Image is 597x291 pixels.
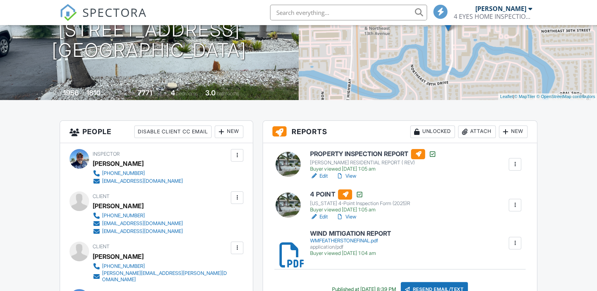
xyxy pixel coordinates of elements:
span: Inspector [93,151,120,157]
div: 1956 [63,89,79,97]
div: | [498,93,597,100]
span: Built [53,91,62,96]
span: sq.ft. [153,91,163,96]
a: Leaflet [500,94,513,99]
div: 1810 [86,89,100,97]
div: [US_STATE] 4-Point Inspection Form (2025)R [310,200,410,207]
span: Lot Size [120,91,137,96]
div: [PERSON_NAME] RESIDENTIAL REPORT ( REV) [310,160,436,166]
a: [PHONE_NUMBER] [93,262,229,270]
div: [PERSON_NAME] [93,200,144,212]
div: [EMAIL_ADDRESS][DOMAIN_NAME] [102,228,183,235]
div: application/pdf [310,244,391,250]
div: [PHONE_NUMBER] [102,263,145,269]
img: The Best Home Inspection Software - Spectora [60,4,77,21]
a: SPECTORA [60,11,147,27]
div: New [499,125,528,138]
div: [PERSON_NAME][EMAIL_ADDRESS][PERSON_NAME][DOMAIN_NAME] [102,270,229,283]
a: Edit [310,172,328,180]
span: Client [93,244,110,249]
span: bathrooms [217,91,239,96]
div: 4 EYES HOME INSPECTIONS LLC [454,13,532,20]
div: [PERSON_NAME] [93,251,144,262]
a: [PHONE_NUMBER] [93,212,183,220]
div: [PERSON_NAME] [475,5,526,13]
div: 3.0 [205,89,215,97]
h6: 4 POINT [310,189,410,200]
a: 4 POINT [US_STATE] 4-Point Inspection Form (2025)R Buyer viewed [DATE] 1:05 am [310,189,410,213]
div: 4 [171,89,175,97]
span: Client [93,193,110,199]
div: Unlocked [410,125,455,138]
h3: People [60,121,253,143]
div: Disable Client CC Email [134,125,212,138]
a: View [336,172,356,180]
a: [PHONE_NUMBER] [93,169,183,177]
div: [PHONE_NUMBER] [102,213,145,219]
h6: WIND MITIGATION REPORT [310,230,391,237]
a: WIND MITIGATION REPORT WMFEATHERSTONEFINAL.pdf application/pdf Buyer viewed [DATE] 1:04 am [310,230,391,256]
a: [EMAIL_ADDRESS][DOMAIN_NAME] [93,227,183,235]
a: [PERSON_NAME][EMAIL_ADDRESS][PERSON_NAME][DOMAIN_NAME] [93,270,229,283]
div: Buyer viewed [DATE] 1:04 am [310,250,391,256]
h1: [STREET_ADDRESS] [GEOGRAPHIC_DATA] [52,20,246,61]
a: View [336,213,356,221]
h3: Reports [263,121,537,143]
a: PROPERTY INSPECTION REPORT [PERSON_NAME] RESIDENTIAL REPORT ( REV) Buyer viewed [DATE] 1:05 am [310,149,436,173]
a: [EMAIL_ADDRESS][DOMAIN_NAME] [93,177,183,185]
div: Buyer viewed [DATE] 1:05 am [310,207,410,213]
a: © OpenStreetMap contributors [537,94,595,99]
div: 7771 [138,89,152,97]
div: [PERSON_NAME] [93,158,144,169]
div: [EMAIL_ADDRESS][DOMAIN_NAME] [102,178,183,184]
span: bedrooms [176,91,198,96]
a: © MapTiler [514,94,535,99]
div: Buyer viewed [DATE] 1:05 am [310,166,436,172]
div: [EMAIL_ADDRESS][DOMAIN_NAME] [102,220,183,227]
h6: PROPERTY INSPECTION REPORT [310,149,436,159]
a: [EMAIL_ADDRESS][DOMAIN_NAME] [93,220,183,227]
div: [PHONE_NUMBER] [102,170,145,176]
div: WMFEATHERSTONEFINAL.pdf [310,238,391,244]
span: sq. ft. [102,91,113,96]
span: SPECTORA [82,4,147,20]
div: New [215,125,243,138]
input: Search everything... [270,5,427,20]
div: Attach [458,125,496,138]
a: Edit [310,213,328,221]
